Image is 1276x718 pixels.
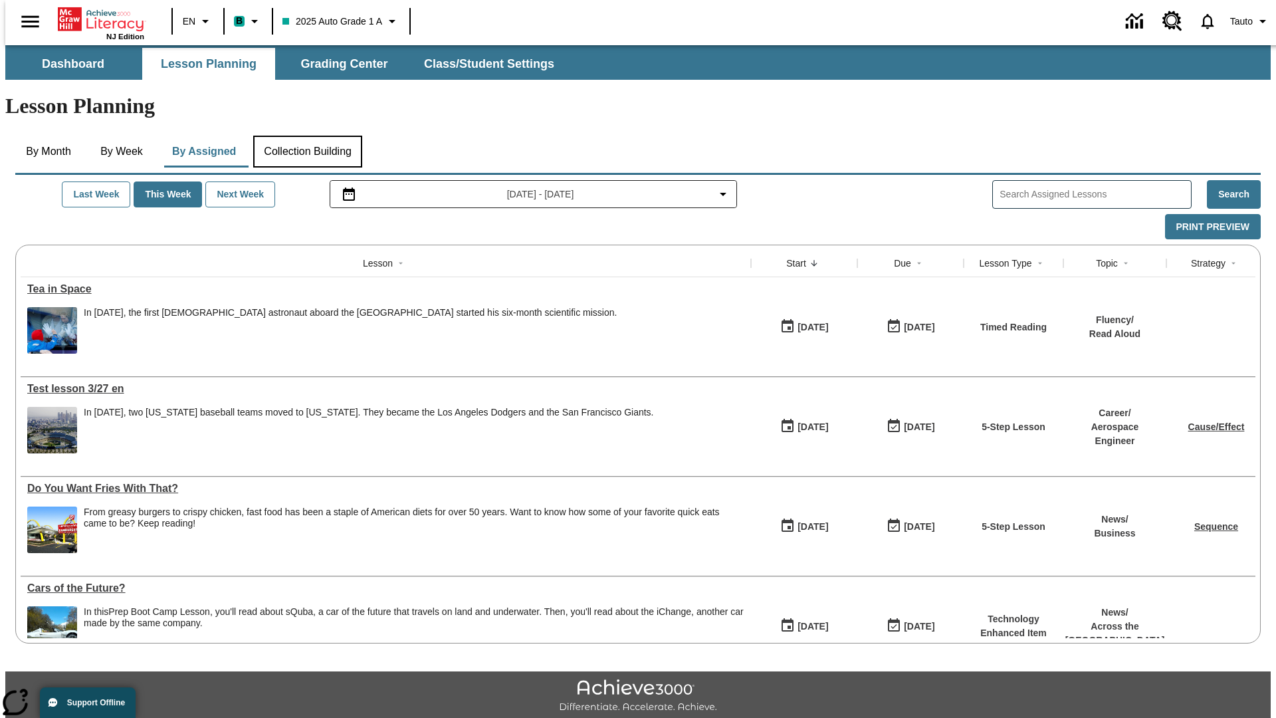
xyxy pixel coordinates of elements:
[904,319,934,336] div: [DATE]
[507,187,574,201] span: [DATE] - [DATE]
[27,483,744,495] div: Do You Want Fries With That?
[980,320,1047,334] p: Timed Reading
[1230,15,1253,29] span: Tauto
[27,507,77,553] img: One of the first McDonald's stores, with the iconic red sign and golden arches.
[15,136,82,168] button: By Month
[84,606,744,628] testabrev: Prep Boot Camp Lesson, you'll read about sQuba, a car of the future that travels on land and unde...
[797,618,828,635] div: [DATE]
[904,618,934,635] div: [DATE]
[88,136,155,168] button: By Week
[84,407,654,453] div: In 1958, two New York baseball teams moved to California. They became the Los Angeles Dodgers and...
[27,582,744,594] div: Cars of the Future?
[142,48,275,80] button: Lesson Planning
[205,181,275,207] button: Next Week
[84,307,617,354] div: In December 2015, the first British astronaut aboard the International Space Station started his ...
[882,314,939,340] button: 10/12/25: Last day the lesson can be accessed
[1089,327,1140,341] p: Read Aloud
[62,181,130,207] button: Last Week
[67,698,125,707] span: Support Offline
[5,94,1271,118] h1: Lesson Planning
[1154,3,1190,39] a: Resource Center, Will open in new tab
[776,614,833,639] button: 07/01/25: First time the lesson was available
[27,407,77,453] img: Dodgers stadium.
[882,614,939,639] button: 08/01/26: Last day the lesson can be accessed
[797,319,828,336] div: [DATE]
[1188,421,1245,432] a: Cause/Effect
[1094,513,1135,527] p: News /
[277,9,405,33] button: Class: 2025 Auto Grade 1 A, Select your class
[776,414,833,439] button: 07/21/25: First time the lesson was available
[27,483,744,495] a: Do You Want Fries With That?, Lessons
[161,136,247,168] button: By Assigned
[904,519,934,535] div: [DATE]
[797,419,828,435] div: [DATE]
[27,582,744,594] a: Cars of the Future? , Lessons
[1065,620,1165,648] p: Across the [GEOGRAPHIC_DATA]
[27,283,744,295] a: Tea in Space, Lessons
[27,383,744,395] div: Test lesson 3/27 en
[1032,255,1048,271] button: Sort
[134,181,202,207] button: This Week
[1065,606,1165,620] p: News /
[58,5,144,41] div: Home
[300,57,387,72] span: Grading Center
[5,45,1271,80] div: SubNavbar
[84,606,744,629] div: In this
[84,507,744,553] span: From greasy burgers to crispy chicken, fast food has been a staple of American diets for over 50 ...
[911,255,927,271] button: Sort
[982,420,1045,434] p: 5-Step Lesson
[253,136,362,168] button: Collection Building
[27,606,77,653] img: High-tech automobile treading water.
[84,307,617,318] div: In [DATE], the first [DEMOGRAPHIC_DATA] astronaut aboard the [GEOGRAPHIC_DATA] started his six-mo...
[1096,257,1118,270] div: Topic
[42,57,104,72] span: Dashboard
[1165,214,1261,240] button: Print Preview
[84,507,744,529] div: From greasy burgers to crispy chicken, fast food has been a staple of American diets for over 50 ...
[982,520,1045,534] p: 5-Step Lesson
[1070,420,1160,448] p: Aerospace Engineer
[1225,255,1241,271] button: Sort
[177,9,219,33] button: Language: EN, Select a language
[797,519,828,535] div: [DATE]
[776,514,833,539] button: 07/14/25: First time the lesson was available
[58,6,144,33] a: Home
[776,314,833,340] button: 10/06/25: First time the lesson was available
[1225,9,1276,33] button: Profile/Settings
[27,383,744,395] a: Test lesson 3/27 en, Lessons
[1194,521,1238,532] a: Sequence
[229,9,268,33] button: Boost Class color is teal. Change class color
[336,186,732,202] button: Select the date range menu item
[278,48,411,80] button: Grading Center
[236,13,243,29] span: B
[970,612,1057,640] p: Technology Enhanced Item
[5,48,566,80] div: SubNavbar
[882,514,939,539] button: 07/20/26: Last day the lesson can be accessed
[1094,527,1135,540] p: Business
[979,257,1031,270] div: Lesson Type
[27,283,744,295] div: Tea in Space
[715,186,731,202] svg: Collapse Date Range Filter
[84,606,744,653] div: In this Prep Boot Camp Lesson, you'll read about sQuba, a car of the future that travels on land ...
[786,257,806,270] div: Start
[424,57,554,72] span: Class/Student Settings
[559,679,717,713] img: Achieve3000 Differentiate Accelerate Achieve
[161,57,257,72] span: Lesson Planning
[1191,257,1225,270] div: Strategy
[7,48,140,80] button: Dashboard
[1118,255,1134,271] button: Sort
[393,255,409,271] button: Sort
[363,257,393,270] div: Lesson
[183,15,195,29] span: EN
[40,687,136,718] button: Support Offline
[27,307,77,354] img: An astronaut, the first from the United Kingdom to travel to the International Space Station, wav...
[106,33,144,41] span: NJ Edition
[806,255,822,271] button: Sort
[1000,185,1191,204] input: Search Assigned Lessons
[882,414,939,439] button: 07/31/26: Last day the lesson can be accessed
[1118,3,1154,40] a: Data Center
[11,2,50,41] button: Open side menu
[1207,180,1261,209] button: Search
